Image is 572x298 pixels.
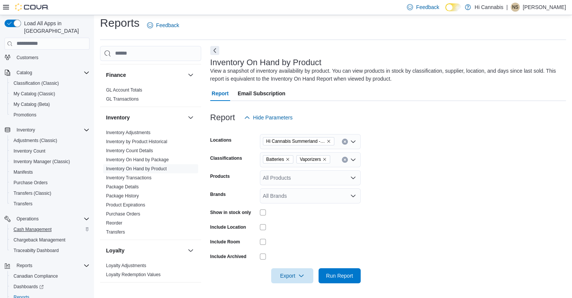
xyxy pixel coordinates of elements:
span: Canadian Compliance [14,273,58,279]
h3: Inventory [106,114,130,121]
a: Purchase Orders [11,178,51,187]
button: Run Report [319,268,361,283]
span: Vaporizers [300,156,321,163]
a: My Catalog (Beta) [11,100,53,109]
span: Purchase Orders [11,178,90,187]
button: Export [271,268,313,283]
span: Inventory Manager (Classic) [11,157,90,166]
span: Report [212,86,229,101]
span: Transfers [14,201,32,207]
button: Next [210,46,219,55]
input: Dark Mode [445,3,461,11]
a: Transfers [106,229,125,235]
span: Inventory Count Details [106,148,153,154]
button: Reports [2,260,93,271]
button: Inventory Count [8,146,93,156]
a: Package History [106,193,139,199]
span: Purchase Orders [106,211,140,217]
a: Promotions [11,110,39,119]
a: Traceabilty Dashboard [11,246,62,255]
span: Promotions [11,110,90,119]
span: Feedback [416,3,439,11]
a: Dashboards [11,282,47,291]
span: Package Details [106,184,139,190]
span: Package History [106,193,139,199]
a: Inventory Count Details [106,148,153,153]
a: Dashboards [8,281,93,292]
button: Transfers (Classic) [8,188,93,199]
span: Product Expirations [106,202,145,208]
button: My Catalog (Classic) [8,89,93,99]
div: View a snapshot of inventory availability by product. You can view products in stock by classific... [210,67,562,83]
span: Batteries [263,155,293,164]
button: Chargeback Management [8,235,93,245]
span: Adjustments (Classic) [14,138,57,144]
button: Open list of options [350,193,356,199]
a: Cash Management [11,225,55,234]
span: Email Subscription [238,86,285,101]
span: Cash Management [14,226,52,232]
span: Hide Parameters [253,114,293,121]
span: Transfers (Classic) [14,190,51,196]
span: My Catalog (Beta) [14,101,50,107]
span: My Catalog (Classic) [11,89,90,98]
span: Catalog [14,68,90,77]
button: Manifests [8,167,93,177]
span: Hi Cannabis Summerland -- 450277 [266,138,325,145]
span: Loyalty Adjustments [106,263,146,269]
button: Purchase Orders [8,177,93,188]
a: Customers [14,53,41,62]
span: Batteries [266,156,284,163]
span: Dashboards [14,284,44,290]
label: Show in stock only [210,209,251,215]
span: Operations [17,216,39,222]
button: Inventory Manager (Classic) [8,156,93,167]
span: Transfers [11,199,90,208]
button: Traceabilty Dashboard [8,245,93,256]
div: Finance [100,86,201,107]
a: Inventory On Hand by Package [106,157,169,162]
a: Adjustments (Classic) [11,136,60,145]
a: GL Account Totals [106,87,142,93]
button: Open list of options [350,157,356,163]
p: | [506,3,508,12]
a: Purchase Orders [106,211,140,217]
div: Nicole Sunderman [511,3,520,12]
label: Products [210,173,230,179]
label: Include Room [210,239,240,245]
span: Loyalty Redemption Values [106,272,161,278]
span: NS [512,3,519,12]
a: Classification (Classic) [11,79,62,88]
button: Finance [186,70,195,79]
label: Locations [210,137,232,143]
button: Remove Vaporizers from selection in this group [322,157,327,162]
button: Adjustments (Classic) [8,135,93,146]
button: Open list of options [350,175,356,181]
span: Transfers (Classic) [11,189,90,198]
a: Product Expirations [106,202,145,208]
span: Classification (Classic) [14,80,59,86]
button: Operations [14,214,42,223]
span: Load All Apps in [GEOGRAPHIC_DATA] [21,20,90,35]
a: Manifests [11,168,36,177]
button: Inventory [14,125,38,134]
a: Inventory Count [11,147,49,156]
span: Canadian Compliance [11,272,90,281]
span: Reports [17,263,32,269]
button: Customers [2,52,93,63]
span: Manifests [14,169,33,175]
span: Inventory Adjustments [106,130,150,136]
button: Inventory [186,113,195,122]
a: Chargeback Management [11,235,68,245]
p: [PERSON_NAME] [523,3,566,12]
span: My Catalog (Beta) [11,100,90,109]
span: Inventory On Hand by Product [106,166,167,172]
span: Run Report [326,272,353,280]
a: Inventory Transactions [106,175,152,180]
button: Remove Hi Cannabis Summerland -- 450277 from selection in this group [326,139,331,144]
a: Inventory Manager (Classic) [11,157,73,166]
span: Inventory [14,125,90,134]
span: Feedback [156,21,179,29]
button: Reports [14,261,35,270]
button: Hide Parameters [241,110,296,125]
